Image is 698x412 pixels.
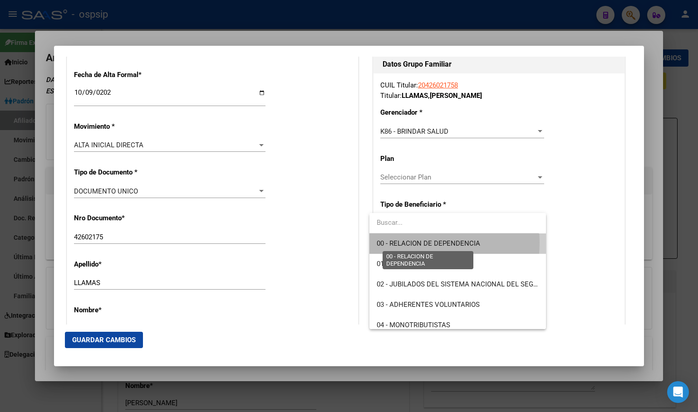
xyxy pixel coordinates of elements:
[667,381,689,403] div: Open Intercom Messenger
[377,321,450,329] span: 04 - MONOTRIBUTISTAS
[377,260,423,268] span: 01 - PASANTES
[377,239,480,247] span: 00 - RELACION DE DEPENDENCIA
[377,280,580,288] span: 02 - JUBILADOS DEL SISTEMA NACIONAL DEL SEGURO DE SALUD
[369,213,539,233] input: dropdown search
[377,301,480,309] span: 03 - ADHERENTES VOLUNTARIOS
